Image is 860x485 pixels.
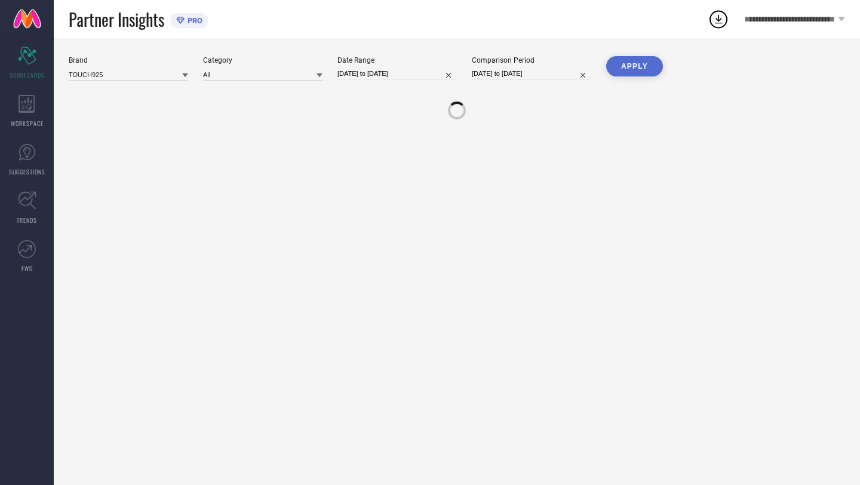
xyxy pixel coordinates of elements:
div: Date Range [337,56,457,65]
div: Category [203,56,322,65]
input: Select date range [337,67,457,80]
div: Brand [69,56,188,65]
span: FWD [21,264,33,273]
span: SUGGESTIONS [9,167,45,176]
span: TRENDS [17,216,37,225]
span: PRO [185,16,202,25]
div: Comparison Period [472,56,591,65]
span: Partner Insights [69,7,164,32]
div: Open download list [708,8,729,30]
button: APPLY [606,56,663,76]
span: WORKSPACE [11,119,44,128]
input: Select comparison period [472,67,591,80]
span: SCORECARDS [10,70,45,79]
